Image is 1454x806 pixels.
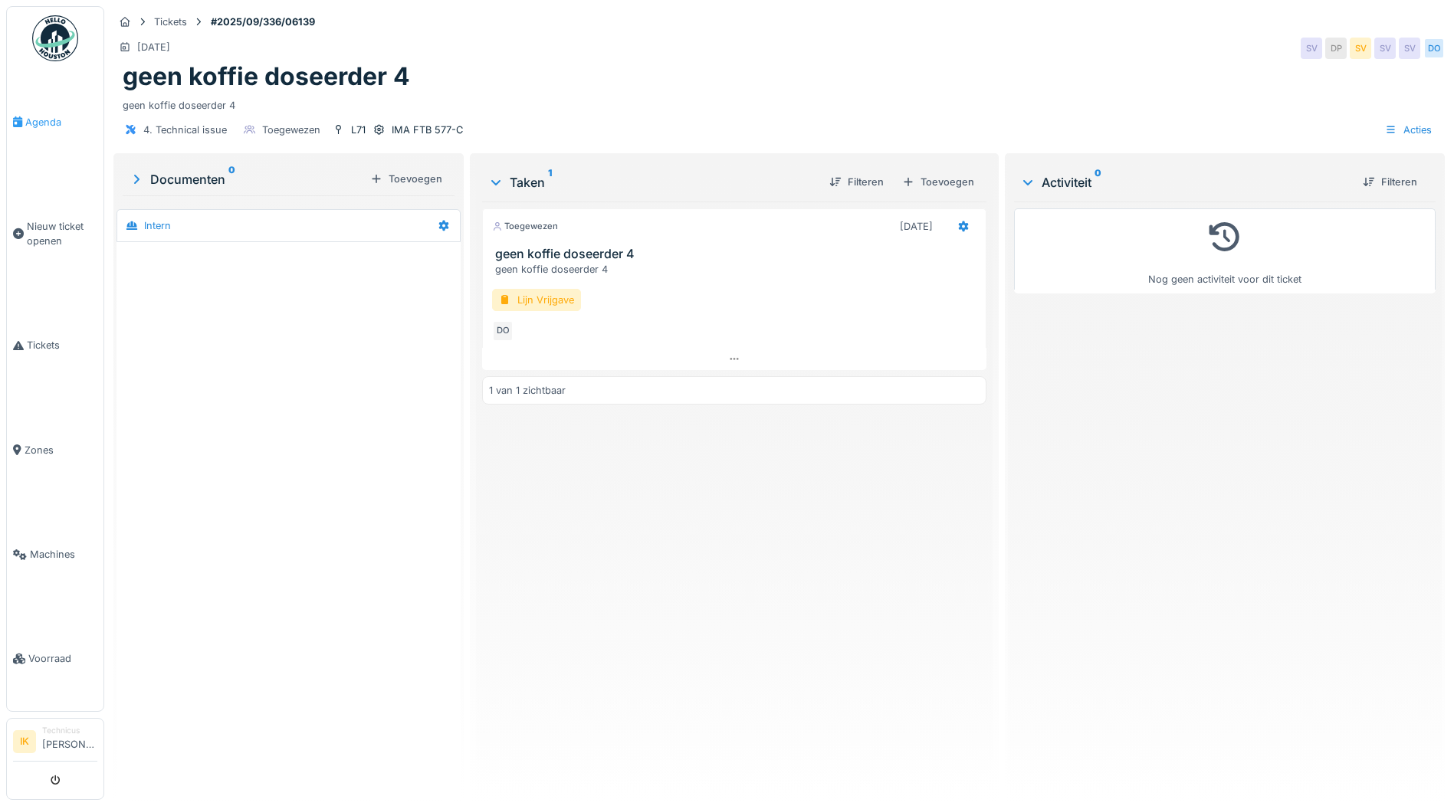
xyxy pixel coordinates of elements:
div: SV [1301,38,1322,59]
div: Documenten [129,170,364,188]
a: Nieuw ticket openen [7,174,103,293]
div: DO [492,320,514,342]
a: Tickets [7,293,103,398]
span: Voorraad [28,651,97,666]
div: 4. Technical issue [143,123,227,137]
div: IMA FTB 577-C [392,123,463,137]
div: Technicus [42,725,97,736]
div: Toegewezen [262,123,320,137]
span: Nieuw ticket openen [27,219,97,248]
div: DP [1325,38,1347,59]
a: Agenda [7,70,103,174]
li: [PERSON_NAME] [42,725,97,758]
a: IK Technicus[PERSON_NAME] [13,725,97,762]
h1: geen koffie doseerder 4 [123,62,410,91]
div: DO [1423,38,1445,59]
div: geen koffie doseerder 4 [495,262,980,277]
div: SV [1374,38,1396,59]
div: SV [1399,38,1420,59]
div: Toevoegen [364,169,448,189]
span: Tickets [27,338,97,352]
span: Zones [25,443,97,457]
sup: 0 [1095,173,1101,192]
span: Machines [30,547,97,562]
h3: geen koffie doseerder 4 [495,247,980,261]
li: IK [13,730,36,753]
sup: 0 [228,170,235,188]
div: Activiteit [1020,173,1351,192]
div: L71 [351,123,366,137]
a: Machines [7,503,103,607]
div: 1 van 1 zichtbaar [489,383,566,398]
div: Intern [144,218,171,233]
strong: #2025/09/336/06139 [205,15,321,29]
span: Agenda [25,115,97,129]
div: Tickets [154,15,187,29]
div: Filteren [1357,172,1423,192]
div: Lijn Vrijgave [492,289,581,311]
div: Toegewezen [492,220,558,233]
div: SV [1350,38,1371,59]
sup: 1 [548,173,552,192]
div: Taken [488,173,817,192]
div: Toevoegen [896,172,980,192]
div: [DATE] [900,219,933,234]
div: Acties [1378,119,1439,141]
a: Zones [7,398,103,502]
div: geen koffie doseerder 4 [123,92,1436,113]
div: [DATE] [137,40,170,54]
div: Filteren [823,172,890,192]
div: Nog geen activiteit voor dit ticket [1024,215,1426,287]
a: Voorraad [7,607,103,711]
img: Badge_color-CXgf-gQk.svg [32,15,78,61]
